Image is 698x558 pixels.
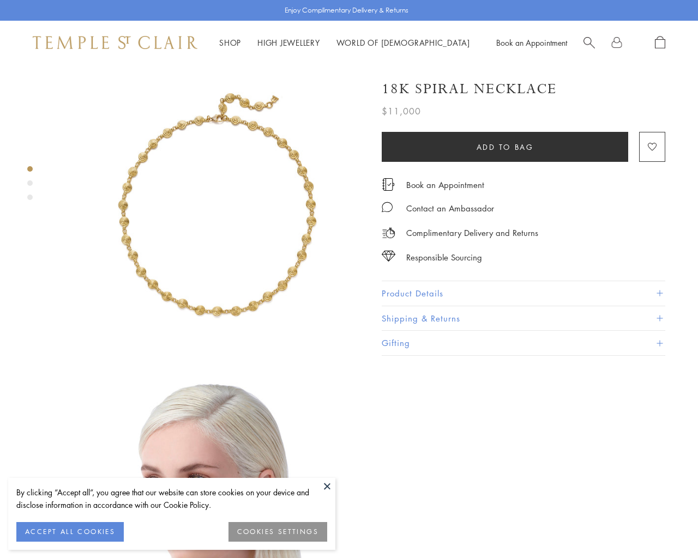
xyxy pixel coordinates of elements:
[583,36,595,50] a: Search
[477,141,534,153] span: Add to bag
[16,486,327,511] div: By clicking “Accept all”, you agree that our website can store cookies on your device and disclos...
[228,522,327,542] button: COOKIES SETTINGS
[382,251,395,262] img: icon_sourcing.svg
[382,178,395,191] img: icon_appointment.svg
[382,132,628,162] button: Add to bag
[382,331,665,355] button: Gifting
[336,37,470,48] a: World of [DEMOGRAPHIC_DATA]World of [DEMOGRAPHIC_DATA]
[382,80,557,99] h1: 18K Spiral Necklace
[33,36,197,49] img: Temple St. Clair
[382,226,395,240] img: icon_delivery.svg
[496,37,567,48] a: Book an Appointment
[382,202,393,213] img: MessageIcon-01_2.svg
[382,281,665,306] button: Product Details
[406,179,484,191] a: Book an Appointment
[257,37,320,48] a: High JewelleryHigh Jewellery
[219,36,470,50] nav: Main navigation
[27,163,33,209] div: Product gallery navigation
[406,251,482,264] div: Responsible Sourcing
[16,522,124,542] button: ACCEPT ALL COOKIES
[285,5,408,16] p: Enjoy Complimentary Delivery & Returns
[406,226,538,240] p: Complimentary Delivery and Returns
[71,64,365,359] img: 18K Spiral Necklace
[382,306,665,331] button: Shipping & Returns
[382,104,421,118] span: $11,000
[406,202,494,215] div: Contact an Ambassador
[219,37,241,48] a: ShopShop
[655,36,665,50] a: Open Shopping Bag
